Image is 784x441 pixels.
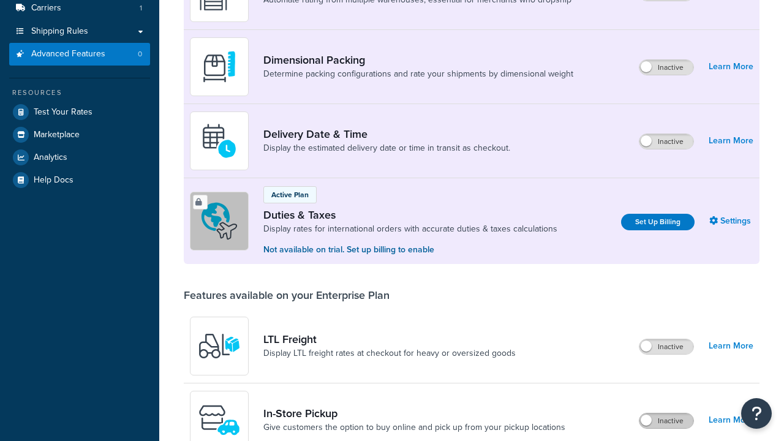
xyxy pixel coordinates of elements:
span: Carriers [31,3,61,13]
a: Determine packing configurations and rate your shipments by dimensional weight [263,68,573,80]
a: Learn More [709,337,753,355]
span: Test Your Rates [34,107,92,118]
span: Help Docs [34,175,73,186]
span: Shipping Rules [31,26,88,37]
label: Inactive [639,413,693,428]
a: Shipping Rules [9,20,150,43]
label: Inactive [639,60,693,75]
span: Marketplace [34,130,80,140]
label: Inactive [639,339,693,354]
a: Help Docs [9,169,150,191]
div: Resources [9,88,150,98]
a: Learn More [709,132,753,149]
p: Active Plan [271,189,309,200]
a: Display rates for international orders with accurate duties & taxes calculations [263,223,557,235]
a: Delivery Date & Time [263,127,510,141]
a: Display the estimated delivery date or time in transit as checkout. [263,142,510,154]
a: Test Your Rates [9,101,150,123]
a: Give customers the option to buy online and pick up from your pickup locations [263,421,565,434]
img: y79ZsPf0fXUFUhFXDzUgf+ktZg5F2+ohG75+v3d2s1D9TjoU8PiyCIluIjV41seZevKCRuEjTPPOKHJsQcmKCXGdfprl3L4q7... [198,325,241,367]
a: Set Up Billing [621,214,695,230]
a: Analytics [9,146,150,168]
span: Analytics [34,153,67,163]
p: Not available on trial. Set up billing to enable [263,243,557,257]
span: Advanced Features [31,49,105,59]
a: Dimensional Packing [263,53,573,67]
a: Display LTL freight rates at checkout for heavy or oversized goods [263,347,516,360]
a: Marketplace [9,124,150,146]
a: LTL Freight [263,333,516,346]
a: Settings [709,213,753,230]
label: Inactive [639,134,693,149]
li: Advanced Features [9,43,150,66]
a: Advanced Features0 [9,43,150,66]
div: Features available on your Enterprise Plan [184,288,390,302]
a: Learn More [709,58,753,75]
img: DTVBYsAAAAAASUVORK5CYII= [198,45,241,88]
img: gfkeb5ejjkALwAAAABJRU5ErkJggg== [198,119,241,162]
a: In-Store Pickup [263,407,565,420]
a: Learn More [709,412,753,429]
span: 1 [140,3,142,13]
span: 0 [138,49,142,59]
a: Duties & Taxes [263,208,557,222]
button: Open Resource Center [741,398,772,429]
